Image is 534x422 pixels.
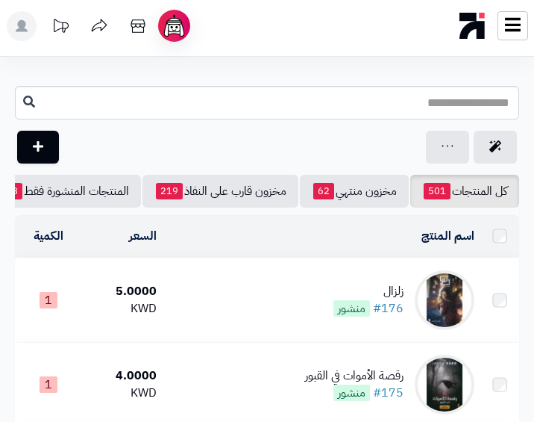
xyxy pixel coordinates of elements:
[87,283,157,300] div: 5.0000
[40,292,57,308] span: 1
[156,183,183,199] span: 219
[333,385,370,401] span: منشور
[333,300,370,317] span: منشور
[421,227,474,245] a: اسم المنتج
[424,183,450,199] span: 501
[333,283,403,300] div: زلزال
[34,227,63,245] a: الكمية
[129,227,157,245] a: السعر
[415,270,474,330] img: زلزال
[313,183,334,199] span: 62
[410,175,519,208] a: كل المنتجات501
[87,367,157,385] div: 4.0000
[42,11,79,45] a: تحديثات المنصة
[87,300,157,317] div: KWD
[415,355,474,415] img: رقصة الأموات في القبور
[459,9,486,43] img: logo-mobile.png
[300,175,409,208] a: مخزون منتهي62
[87,385,157,402] div: KWD
[305,367,403,385] div: رقصة الأموات في القبور
[40,376,57,393] span: 1
[373,384,403,402] a: #175
[373,300,403,317] a: #176
[161,13,187,39] img: ai-face.png
[142,175,298,208] a: مخزون قارب على النفاذ219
